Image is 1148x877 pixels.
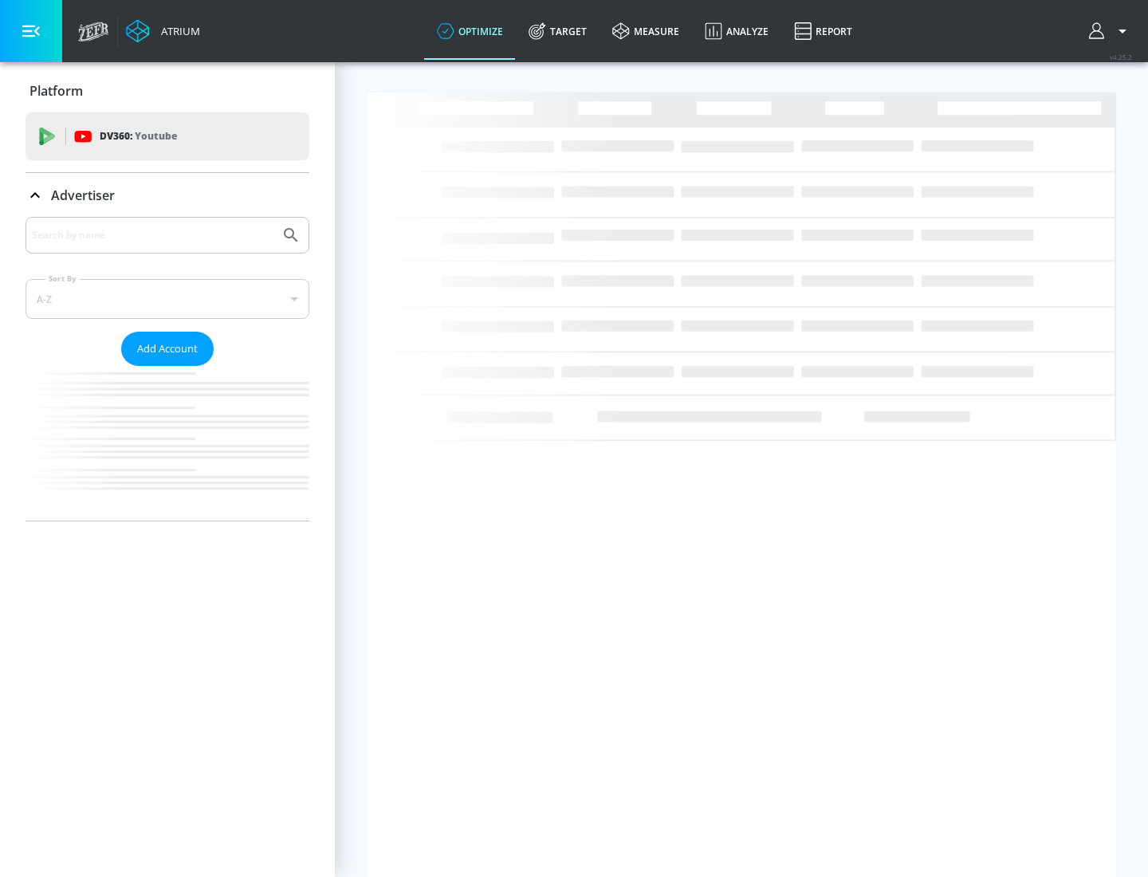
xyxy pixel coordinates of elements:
[26,69,309,113] div: Platform
[137,340,198,358] span: Add Account
[29,82,83,100] p: Platform
[26,217,309,521] div: Advertiser
[121,332,214,366] button: Add Account
[135,128,177,144] p: Youtube
[32,225,273,246] input: Search by name
[600,2,692,60] a: measure
[781,2,865,60] a: Report
[45,273,80,284] label: Sort By
[516,2,600,60] a: Target
[1110,53,1132,61] span: v 4.25.2
[26,366,309,521] nav: list of Advertiser
[26,279,309,319] div: A-Z
[51,187,115,204] p: Advertiser
[692,2,781,60] a: Analyze
[126,19,200,43] a: Atrium
[155,24,200,38] div: Atrium
[26,112,309,160] div: DV360: Youtube
[26,173,309,218] div: Advertiser
[100,128,177,145] p: DV360:
[424,2,516,60] a: optimize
